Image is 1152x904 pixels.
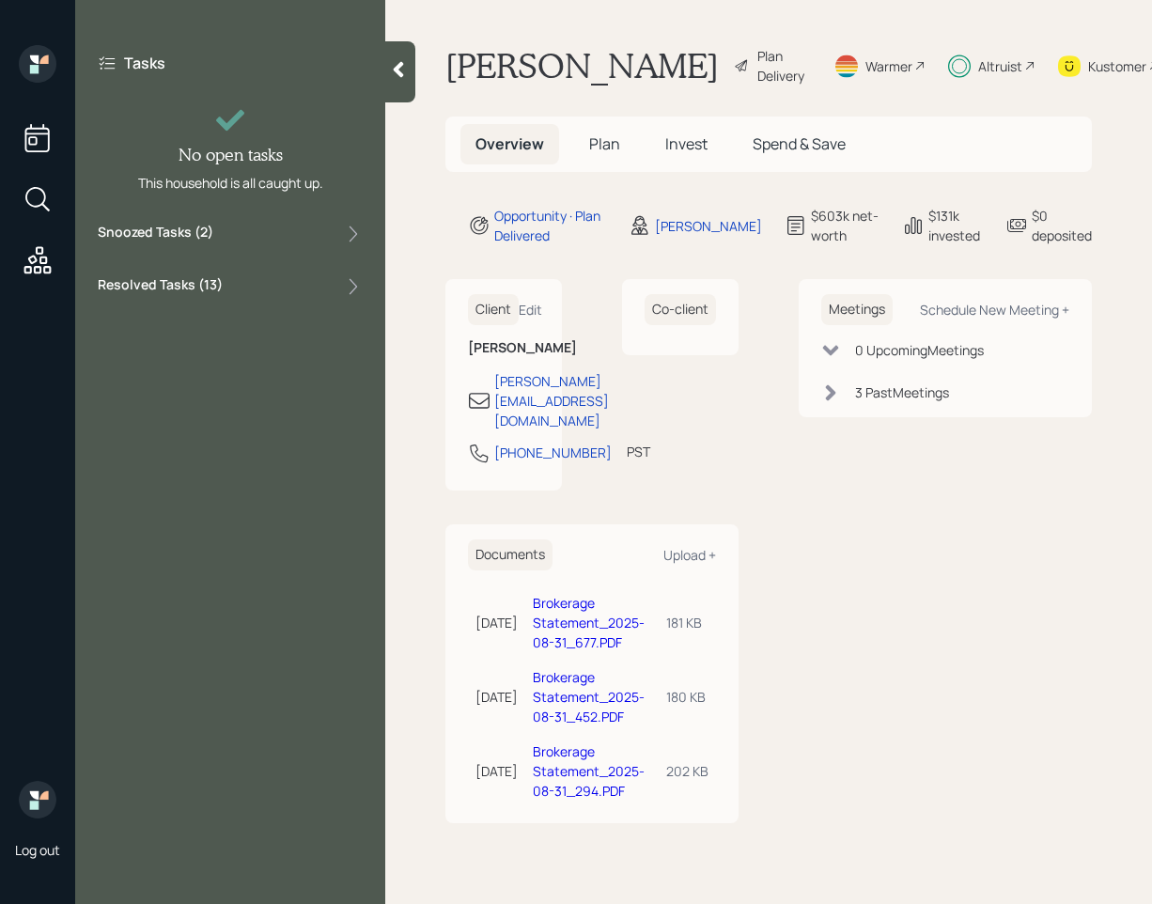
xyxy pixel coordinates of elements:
[1088,56,1146,76] div: Kustomer
[494,371,609,430] div: [PERSON_NAME][EMAIL_ADDRESS][DOMAIN_NAME]
[978,56,1022,76] div: Altruist
[468,539,553,570] h6: Documents
[855,382,949,402] div: 3 Past Meeting s
[138,173,323,193] div: This household is all caught up.
[757,46,811,86] div: Plan Delivery
[124,53,165,73] label: Tasks
[666,687,708,707] div: 180 KB
[655,216,762,236] div: [PERSON_NAME]
[179,145,283,165] h4: No open tasks
[645,294,716,325] h6: Co-client
[468,294,519,325] h6: Client
[928,206,983,245] div: $131k invested
[753,133,846,154] span: Spend & Save
[1032,206,1092,245] div: $0 deposited
[475,761,518,781] div: [DATE]
[589,133,620,154] span: Plan
[494,443,612,462] div: [PHONE_NUMBER]
[855,340,984,360] div: 0 Upcoming Meeting s
[920,301,1069,319] div: Schedule New Meeting +
[519,301,542,319] div: Edit
[811,206,879,245] div: $603k net-worth
[494,206,606,245] div: Opportunity · Plan Delivered
[98,223,213,245] label: Snoozed Tasks ( 2 )
[533,594,645,651] a: Brokerage Statement_2025-08-31_677.PDF
[445,45,719,86] h1: [PERSON_NAME]
[821,294,893,325] h6: Meetings
[663,546,716,564] div: Upload +
[665,133,708,154] span: Invest
[865,56,912,76] div: Warmer
[533,668,645,725] a: Brokerage Statement_2025-08-31_452.PDF
[666,613,708,632] div: 181 KB
[666,761,708,781] div: 202 KB
[475,133,544,154] span: Overview
[98,275,223,298] label: Resolved Tasks ( 13 )
[19,781,56,818] img: retirable_logo.png
[533,742,645,800] a: Brokerage Statement_2025-08-31_294.PDF
[15,841,60,859] div: Log out
[468,340,539,356] h6: [PERSON_NAME]
[475,687,518,707] div: [DATE]
[475,613,518,632] div: [DATE]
